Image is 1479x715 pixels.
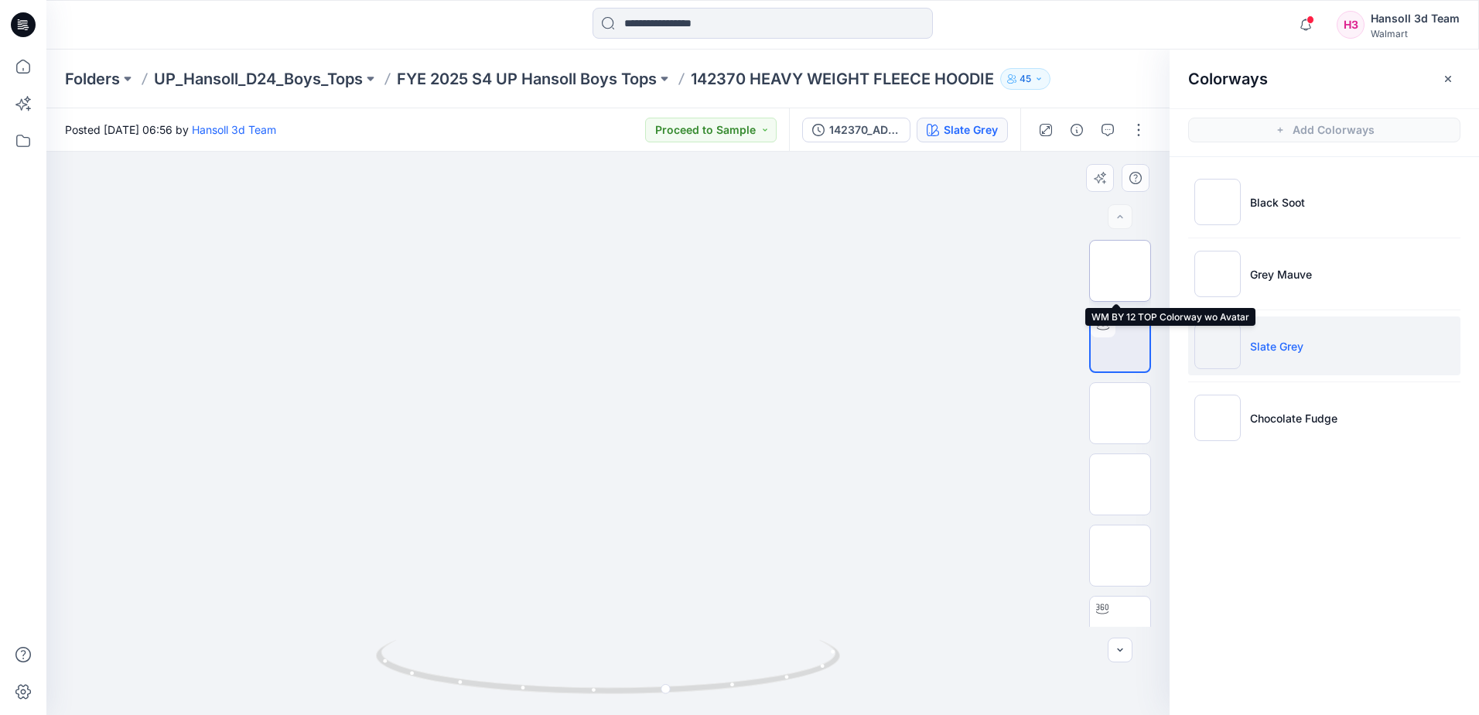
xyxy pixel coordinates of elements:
[1250,194,1305,210] p: Black Soot
[1337,11,1365,39] div: H3
[1020,70,1031,87] p: 45
[1371,9,1460,28] div: Hansoll 3d Team
[397,68,657,90] a: FYE 2025 S4 UP Hansoll Boys Tops
[944,121,998,139] div: Slate Grey
[154,68,363,90] a: UP_Hansoll_D24_Boys_Tops
[1000,68,1050,90] button: 45
[192,123,276,136] a: Hansoll 3d Team
[1064,118,1089,142] button: Details
[1371,28,1460,39] div: Walmart
[691,68,994,90] p: 142370 HEAVY WEIGHT FLEECE HOODIE
[802,118,910,142] button: 142370_ADM FULL_HEAVY WEIGHT FLEECE HOODIE
[65,121,276,138] span: Posted [DATE] 06:56 by
[1250,338,1303,354] p: Slate Grey
[1194,323,1241,369] img: Slate Grey
[1194,179,1241,225] img: Black Soot
[829,121,900,139] div: 142370_ADM FULL_HEAVY WEIGHT FLEECE HOODIE
[1250,266,1312,282] p: Grey Mauve
[1194,395,1241,441] img: Chocolate Fudge
[917,118,1008,142] button: Slate Grey
[1250,410,1337,426] p: Chocolate Fudge
[65,68,120,90] a: Folders
[1188,70,1268,88] h2: Colorways
[1194,251,1241,297] img: Grey Mauve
